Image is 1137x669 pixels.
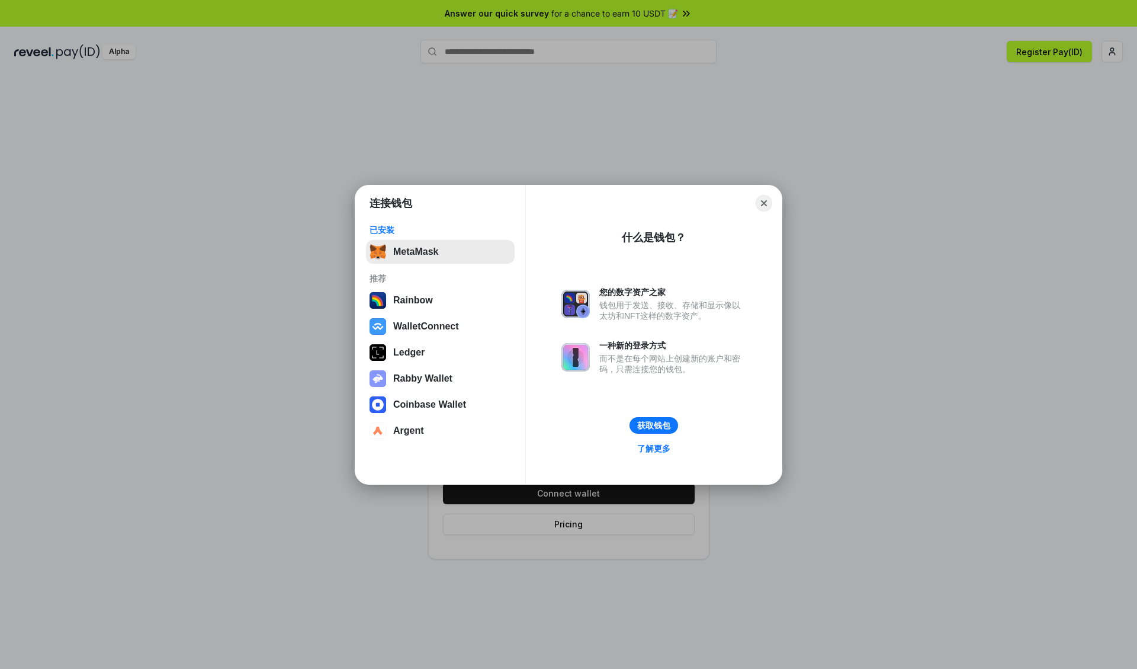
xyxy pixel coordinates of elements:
[366,393,515,417] button: Coinbase Wallet
[393,321,459,332] div: WalletConnect
[370,292,386,309] img: svg+xml,%3Csvg%20width%3D%22120%22%20height%3D%22120%22%20viewBox%3D%220%200%20120%20120%22%20fil...
[366,315,515,338] button: WalletConnect
[370,225,511,235] div: 已安装
[561,290,590,318] img: svg+xml,%3Csvg%20xmlns%3D%22http%3A%2F%2Fwww.w3.org%2F2000%2Fsvg%22%20fill%3D%22none%22%20viewBox...
[393,347,425,358] div: Ledger
[366,367,515,390] button: Rabby Wallet
[393,373,452,384] div: Rabby Wallet
[599,353,746,374] div: 而不是在每个网站上创建新的账户和密码，只需连接您的钱包。
[366,341,515,364] button: Ledger
[370,422,386,439] img: svg+xml,%3Csvg%20width%3D%2228%22%20height%3D%2228%22%20viewBox%3D%220%200%2028%2028%22%20fill%3D...
[629,417,678,434] button: 获取钱包
[370,273,511,284] div: 推荐
[366,289,515,312] button: Rainbow
[637,443,670,454] div: 了解更多
[370,196,412,210] h1: 连接钱包
[561,343,590,372] img: svg+xml,%3Csvg%20xmlns%3D%22http%3A%2F%2Fwww.w3.org%2F2000%2Fsvg%22%20fill%3D%22none%22%20viewBox...
[393,399,466,410] div: Coinbase Wallet
[393,247,438,257] div: MetaMask
[370,396,386,413] img: svg+xml,%3Csvg%20width%3D%2228%22%20height%3D%2228%22%20viewBox%3D%220%200%2028%2028%22%20fill%3D...
[370,344,386,361] img: svg+xml,%3Csvg%20xmlns%3D%22http%3A%2F%2Fwww.w3.org%2F2000%2Fsvg%22%20width%3D%2228%22%20height%3...
[756,195,772,212] button: Close
[366,240,515,264] button: MetaMask
[599,340,746,351] div: 一种新的登录方式
[393,295,433,306] div: Rainbow
[630,441,677,456] a: 了解更多
[599,300,746,321] div: 钱包用于发送、接收、存储和显示像以太坊和NFT这样的数字资产。
[637,420,670,431] div: 获取钱包
[622,231,686,245] div: 什么是钱包？
[366,419,515,443] button: Argent
[393,425,424,436] div: Argent
[599,287,746,297] div: 您的数字资产之家
[370,318,386,335] img: svg+xml,%3Csvg%20width%3D%2228%22%20height%3D%2228%22%20viewBox%3D%220%200%2028%2028%22%20fill%3D...
[370,370,386,387] img: svg+xml,%3Csvg%20xmlns%3D%22http%3A%2F%2Fwww.w3.org%2F2000%2Fsvg%22%20fill%3D%22none%22%20viewBox...
[370,244,386,260] img: svg+xml,%3Csvg%20fill%3D%22none%22%20height%3D%2233%22%20viewBox%3D%220%200%2035%2033%22%20width%...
